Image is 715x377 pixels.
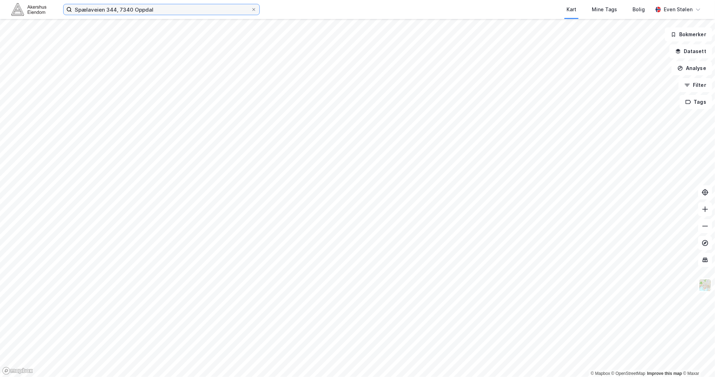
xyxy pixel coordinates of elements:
[611,371,646,376] a: OpenStreetMap
[664,5,693,14] div: Even Stølen
[671,61,712,75] button: Analyse
[592,5,617,14] div: Mine Tags
[680,343,715,377] div: Kontrollprogram for chat
[591,371,610,376] a: Mapbox
[11,3,46,15] img: akershus-eiendom-logo.9091f326c980b4bce74ccdd9f866810c.svg
[680,343,715,377] iframe: Chat Widget
[665,27,712,41] button: Bokmerker
[680,95,712,109] button: Tags
[678,78,712,92] button: Filter
[567,5,576,14] div: Kart
[647,371,682,376] a: Improve this map
[633,5,645,14] div: Bolig
[669,44,712,58] button: Datasett
[2,367,33,375] a: Mapbox homepage
[72,4,251,15] input: Søk på adresse, matrikkel, gårdeiere, leietakere eller personer
[699,279,712,292] img: Z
